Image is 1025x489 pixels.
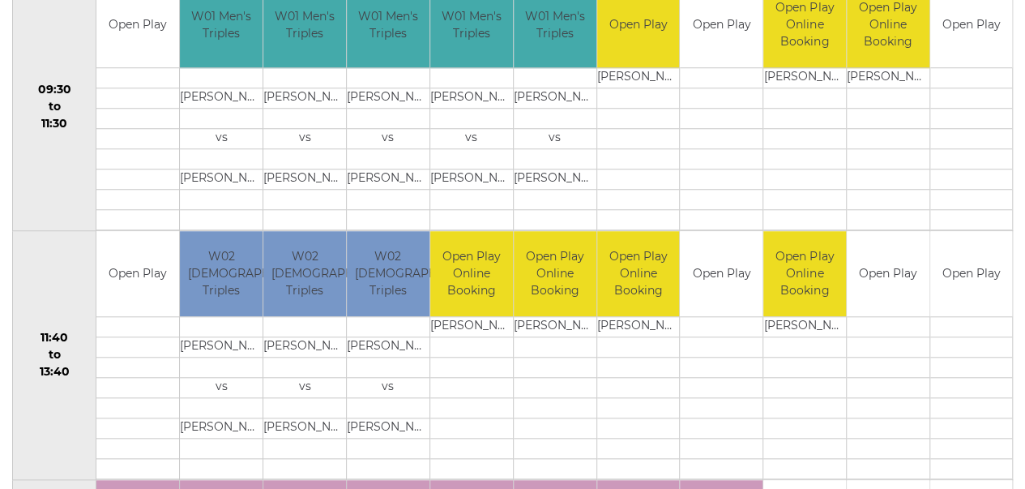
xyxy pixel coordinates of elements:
td: vs [347,377,429,397]
td: [PERSON_NAME] [430,316,513,337]
td: [PERSON_NAME] [347,88,429,109]
td: [PERSON_NAME] [763,316,846,337]
td: W02 [DEMOGRAPHIC_DATA] Triples [263,231,346,316]
td: [PERSON_NAME] [180,88,263,109]
td: [PERSON_NAME] [847,68,929,88]
td: [PERSON_NAME] [347,337,429,357]
td: [PERSON_NAME] [180,169,263,190]
td: [PERSON_NAME] [263,169,346,190]
td: [PERSON_NAME] [180,337,263,357]
td: 11:40 to 13:40 [13,231,96,480]
td: Open Play [680,231,762,316]
td: vs [430,129,513,149]
td: W02 [DEMOGRAPHIC_DATA] Triples [347,231,429,316]
td: Open Play [930,231,1012,316]
td: [PERSON_NAME] [763,68,846,88]
td: [PERSON_NAME] [263,88,346,109]
td: vs [263,377,346,397]
td: Open Play Online Booking [763,231,846,316]
td: [PERSON_NAME] [263,418,346,438]
td: vs [347,129,429,149]
td: Open Play [847,231,929,316]
td: [PERSON_NAME] [430,169,513,190]
td: vs [180,377,263,397]
td: [PERSON_NAME] [263,337,346,357]
td: [PERSON_NAME] [514,169,596,190]
td: Open Play Online Booking [597,231,680,316]
td: Open Play Online Booking [430,231,513,316]
td: [PERSON_NAME] [180,418,263,438]
td: vs [514,129,596,149]
td: Open Play Online Booking [514,231,596,316]
td: [PERSON_NAME] [347,169,429,190]
td: [PERSON_NAME] [514,316,596,337]
td: vs [263,129,346,149]
td: [PERSON_NAME] [514,88,596,109]
td: [PERSON_NAME] [347,418,429,438]
td: Open Play [96,231,179,316]
td: [PERSON_NAME] [597,68,680,88]
td: [PERSON_NAME] [597,316,680,337]
td: W02 [DEMOGRAPHIC_DATA] Triples [180,231,263,316]
td: [PERSON_NAME] [430,88,513,109]
td: vs [180,129,263,149]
